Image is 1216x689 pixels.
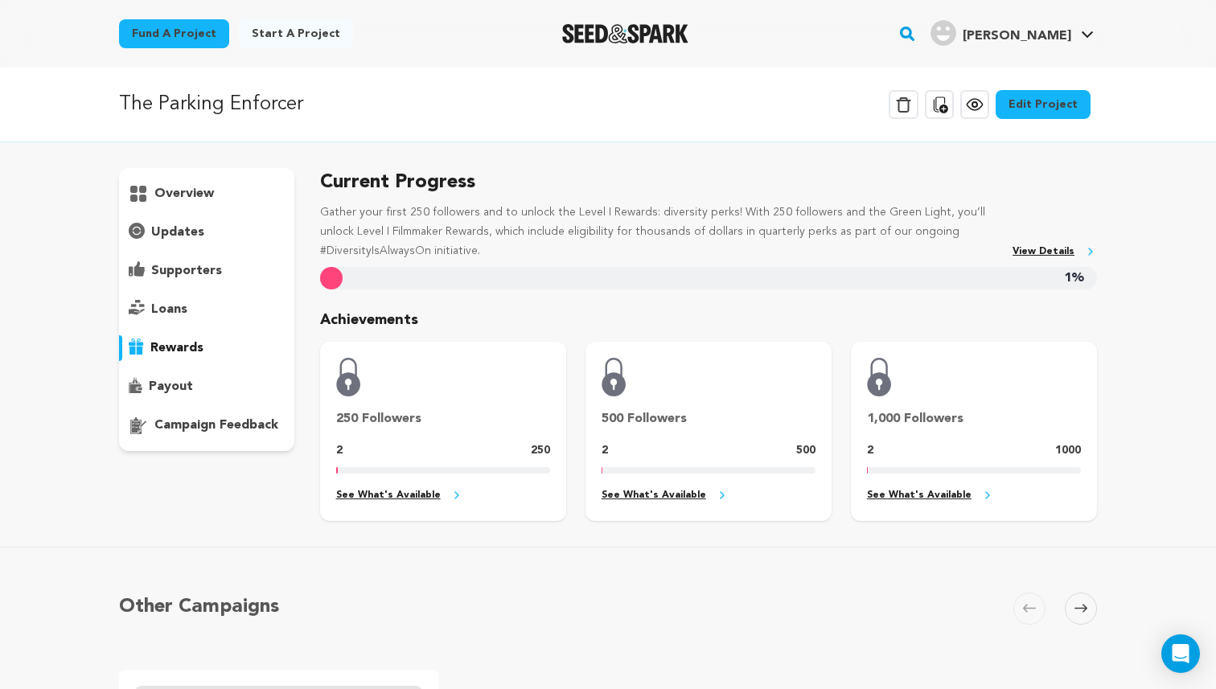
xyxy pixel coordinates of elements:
p: 500 Followers [602,409,815,429]
p: The Parking Enforcer [119,90,303,119]
p: 250 Followers [336,409,550,429]
p: rewards [150,338,203,358]
img: Seed&Spark Logo Dark Mode [562,24,688,43]
p: Gather your first 250 followers and to unlock the Level I Rewards: diversity perks! With 250 foll... [320,203,1000,260]
a: See What's Available [867,486,1081,505]
p: 2 [336,441,343,461]
p: 1000 [1055,441,1081,461]
div: Open Intercom Messenger [1161,634,1200,673]
p: 2 [602,441,608,461]
p: payout [149,377,193,396]
a: View Details [1013,243,1097,261]
p: 250 [531,441,550,461]
img: user.png [930,20,956,46]
button: payout [119,374,294,400]
p: updates [151,223,204,242]
p: loans [151,300,187,319]
p: 2 [867,441,873,461]
a: Edit Project [996,90,1091,119]
p: 1,000 Followers [867,409,1081,429]
button: supporters [119,258,294,284]
button: overview [119,181,294,207]
span: 1% [1064,267,1084,290]
span: [PERSON_NAME] [963,30,1071,43]
button: campaign feedback [119,412,294,438]
p: 500 [796,441,815,461]
button: loans [119,297,294,322]
h5: Current Progress [320,168,1097,197]
a: See What's Available [336,486,550,505]
button: rewards [119,335,294,361]
h5: Other Campaigns [119,593,279,621]
p: Achievements [320,309,1097,332]
p: supporters [151,261,222,281]
button: updates [119,219,294,245]
a: Fund a project [119,19,229,48]
a: See What's Available [602,486,815,505]
p: campaign feedback [154,416,278,435]
a: Seed&Spark Homepage [562,24,688,43]
a: Start a project [239,19,353,48]
span: Xavier L.'s Profile [927,17,1097,51]
p: overview [154,184,214,203]
div: Xavier L.'s Profile [930,20,1071,46]
a: Xavier L.'s Profile [927,17,1097,46]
